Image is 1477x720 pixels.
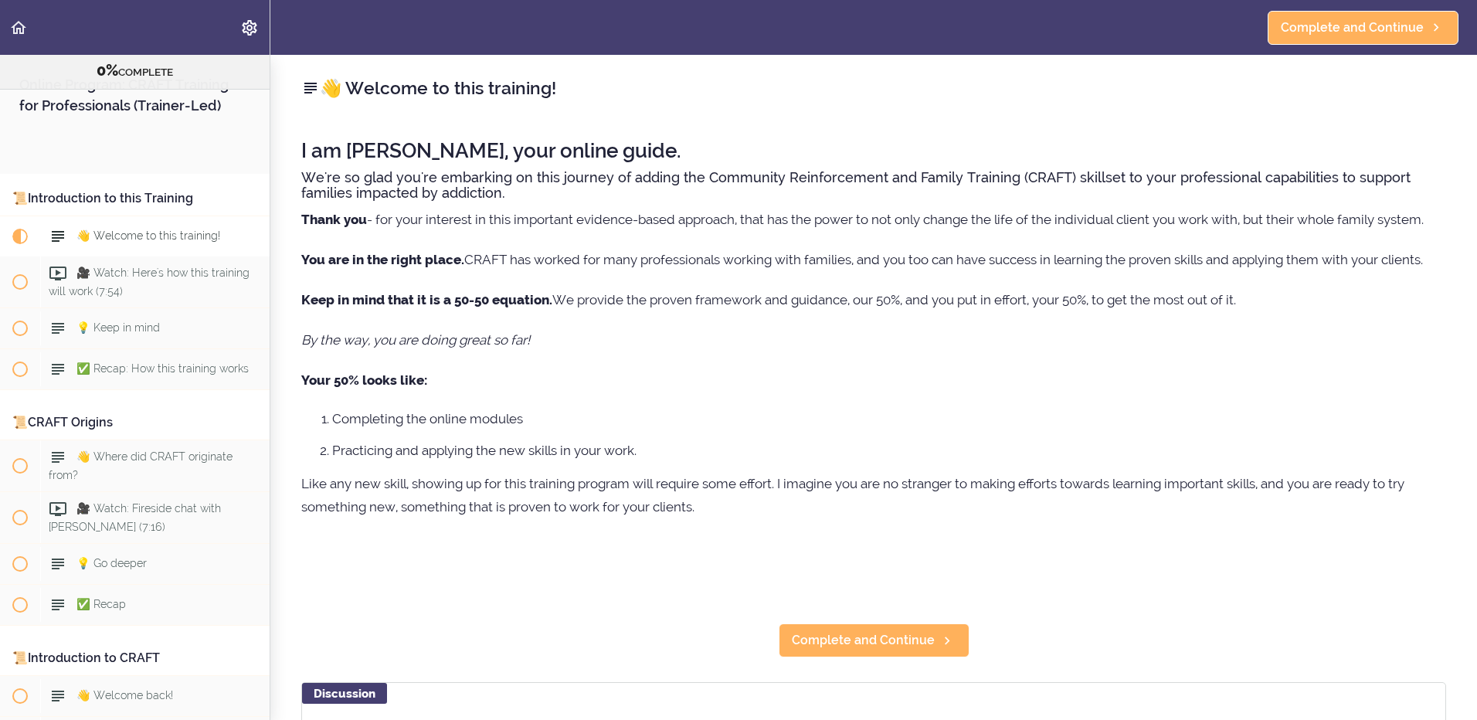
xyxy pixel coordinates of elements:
h2: I am [PERSON_NAME], your online guide. [301,140,1446,162]
strong: Thank you [301,212,367,227]
li: Completing the online modules [332,409,1446,429]
span: 🎥 Watch: Here's how this training will work (7:54) [49,267,250,297]
a: Complete and Continue [1268,11,1458,45]
li: Practicing and applying the new skills in your work. [332,440,1446,460]
div: Discussion [302,683,387,704]
p: Like any new skill, showing up for this training program will require some effort. I imagine you ... [301,472,1446,518]
span: 👋 Welcome to this training! [76,229,220,242]
em: By the way, you are doing great so far! [301,332,530,348]
a: Complete and Continue [779,623,969,657]
p: CRAFT has worked for many professionals working with families, and you too can have success in le... [301,248,1446,271]
span: 💡 Go deeper [76,557,147,569]
span: 💡 Keep in mind [76,321,160,334]
div: COMPLETE [19,61,250,81]
p: We provide the proven framework and guidance, our 50%, and you put in effort, your 50%, to get th... [301,288,1446,311]
span: 0% [97,61,118,80]
span: Complete and Continue [792,631,935,650]
svg: Back to course curriculum [9,19,28,37]
svg: Settings Menu [240,19,259,37]
strong: Keep in mind that it is a 50-50 equation. [301,292,552,307]
span: 👋 Where did CRAFT originate from? [49,450,233,481]
p: - for your interest in this important evidence-based approach, that has the power to not only cha... [301,208,1446,231]
h2: 👋 Welcome to this training! [301,75,1446,101]
span: 👋 Welcome back! [76,689,173,701]
span: Complete and Continue [1281,19,1424,37]
h4: We're so glad you're embarking on this journey of adding the Community Reinforcement and Family T... [301,170,1446,201]
strong: You are in the right place. [301,252,464,267]
span: ✅ Recap: How this training works [76,362,249,375]
strong: Your 50% looks like: [301,372,427,388]
span: 🎥 Watch: Fireside chat with [PERSON_NAME] (7:16) [49,502,221,532]
span: ✅ Recap [76,598,126,610]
